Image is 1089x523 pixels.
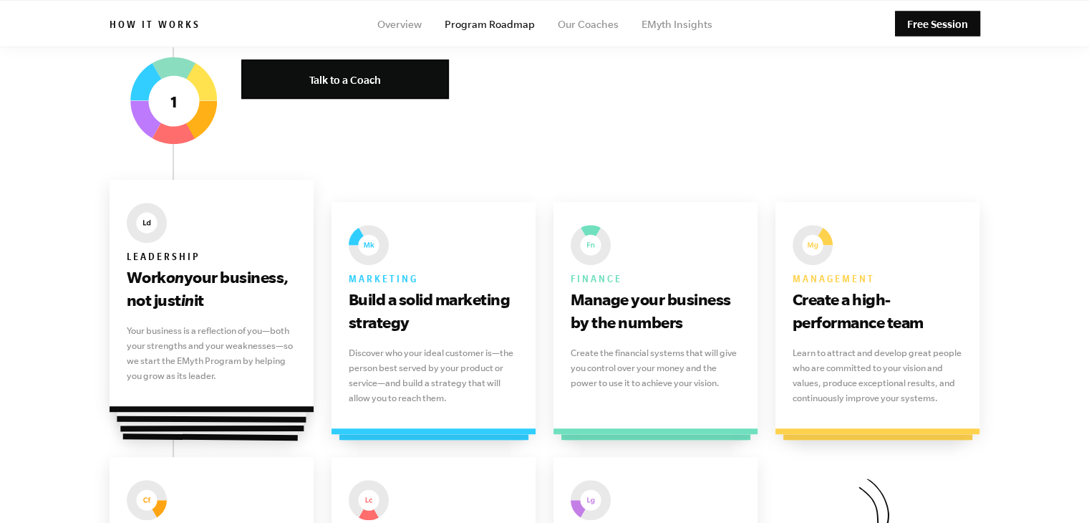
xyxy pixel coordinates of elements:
[793,225,833,265] img: EMyth The Seven Essential Systems: Management
[349,480,389,520] img: EMyth The Seven Essential Systems: Lead conversion
[571,288,741,334] h3: Manage your business by the numbers
[571,480,611,520] img: EMyth The Seven Essential Systems: Lead generation
[241,59,449,99] a: Talk to a Coach
[558,19,619,30] a: Our Coaches
[309,74,381,86] span: Talk to a Coach
[895,11,980,37] a: Free Session
[110,19,200,34] h6: How it works
[349,288,519,334] h3: Build a solid marketing strategy
[1017,454,1089,523] iframe: Chat Widget
[793,288,963,334] h3: Create a high-performance team
[349,271,519,288] h6: Marketing
[181,291,194,309] i: in
[127,480,167,520] img: EMyth The Seven Essential Systems: Customer fulfillment
[127,203,167,243] img: EMyth The Seven Essential Systems: Leadership
[166,268,184,286] i: on
[571,225,611,265] img: EMyth The Seven Essential Systems: Finance
[571,271,741,288] h6: Finance
[642,19,712,30] a: EMyth Insights
[349,225,389,265] img: EMyth The Seven Essential Systems: Marketing
[377,19,422,30] a: Overview
[793,345,963,406] p: Learn to attract and develop great people who are committed to your vision and values, produce ex...
[445,19,535,30] a: Program Roadmap
[349,345,519,406] p: Discover who your ideal customer is—the person best served by your product or service—and build a...
[571,345,741,390] p: Create the financial systems that will give you control over your money and the power to use it t...
[127,249,297,266] h6: Leadership
[127,323,297,383] p: Your business is a reflection of you—both your strengths and your weaknesses—so we start the EMyt...
[793,271,963,288] h6: Management
[127,266,297,312] h3: Work your business, not just it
